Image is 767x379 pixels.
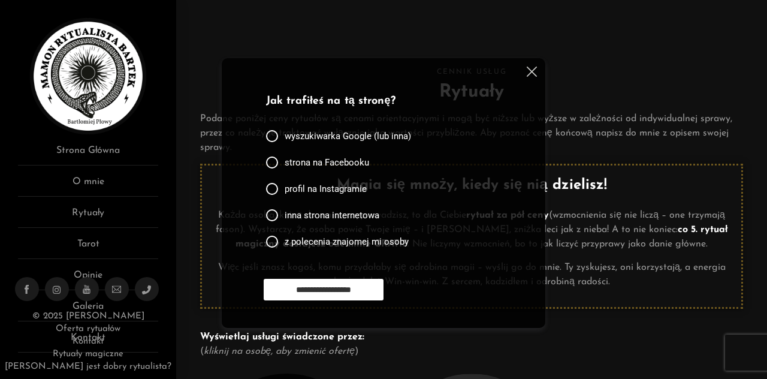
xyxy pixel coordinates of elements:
[200,66,743,79] span: Cennik usług
[211,260,732,289] p: Więc jeśli znasz kogoś, komu przydałaby się odrobina magii – wyślij go do mnie. Ty zyskujesz, oni...
[200,332,364,342] strong: Wyświetlaj usługi świadczone przez:
[18,206,158,228] a: Rytuały
[73,337,104,346] a: Kontakt
[18,143,158,166] a: Strona Główna
[30,18,146,134] img: Rytualista Bartek
[285,209,379,221] span: inna strona internetowa
[337,178,607,192] strong: Magia się mnoży, kiedy się nią dzielisz!
[200,79,743,106] h2: Rytuały
[285,130,411,142] span: wyszukiwarka Google (lub inna)
[285,183,367,195] span: profil na Instagramie
[200,330,743,359] p: ( )
[18,268,158,290] a: Opinie
[266,94,496,110] p: Jak trafiłeś na tą stronę?
[56,324,120,333] a: Oferta rytuałów
[204,347,355,356] em: kliknij na osobę, aby zmienić ofertę
[5,362,171,371] a: [PERSON_NAME] jest dobry rytualista?
[18,175,158,197] a: O mnie
[200,112,743,155] p: Podane poniżej ceny rytuałów są cenami orientacyjnymi i mogą być niższe lub wyższe w zależności o...
[285,157,369,169] span: strona na Facebooku
[527,67,537,77] img: cross.svg
[53,350,123,359] a: Rytuały magiczne
[211,208,732,251] p: Każda osoba, którą do mnie przyprowadzisz, to dla Ciebie (wzmocnienia się nie liczą – one trzymaj...
[285,236,409,248] span: z polecenia znajomej mi osoby
[18,237,158,259] a: Tarot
